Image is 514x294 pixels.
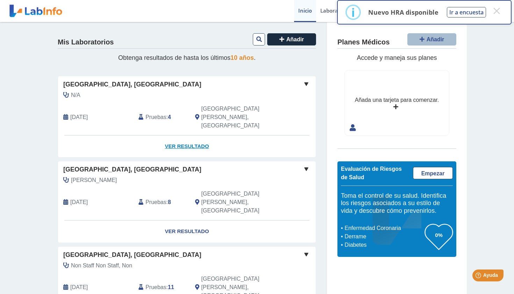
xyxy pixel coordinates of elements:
[63,250,201,260] span: [GEOGRAPHIC_DATA], [GEOGRAPHIC_DATA]
[63,80,201,89] span: [GEOGRAPHIC_DATA], [GEOGRAPHIC_DATA]
[427,36,444,42] span: Añadir
[71,176,117,184] span: Gonzalez Rivera, Alexis
[58,220,316,243] a: Ver Resultado
[425,231,453,239] h3: 0%
[145,113,166,121] span: Pruebas
[201,190,279,215] span: San Juan, PR
[413,167,453,179] a: Empezar
[133,105,190,130] div: :
[490,5,503,17] button: Close this dialog
[71,91,80,99] span: N/A
[133,190,190,215] div: :
[58,135,316,157] a: Ver Resultado
[341,166,402,180] span: Evaluación de Riesgos de Salud
[341,192,453,215] h5: Toma el control de su salud. Identifica los riesgos asociados a su estilo de vida y descubre cómo...
[368,8,438,16] p: Nuevo HRA disponible
[70,283,88,292] span: 2025-04-16
[201,105,279,130] span: San Juan, PR
[351,6,355,19] div: i
[421,170,445,176] span: Empezar
[70,198,88,206] span: 2025-08-05
[337,38,390,47] h4: Planes Médicos
[357,54,437,61] span: Accede y maneja sus planes
[407,33,456,45] button: Añadir
[58,38,114,47] h4: Mis Laboratorios
[168,114,171,120] b: 4
[355,96,439,104] div: Añada una tarjeta para comenzar.
[343,232,425,241] li: Derrame
[118,54,256,61] span: Obtenga resultados de hasta los últimos .
[452,267,506,286] iframe: Help widget launcher
[145,198,166,206] span: Pruebas
[343,224,425,232] li: Enfermedad Coronaria
[145,283,166,292] span: Pruebas
[343,241,425,249] li: Diabetes
[63,165,201,174] span: [GEOGRAPHIC_DATA], [GEOGRAPHIC_DATA]
[230,54,254,61] span: 10 años
[267,33,316,45] button: Añadir
[168,199,171,205] b: 8
[70,113,88,121] span: 2025-09-16
[71,261,132,270] span: Non Staff Non Staff, Non
[447,7,486,17] button: Ir a encuesta
[168,284,174,290] b: 11
[286,36,304,42] span: Añadir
